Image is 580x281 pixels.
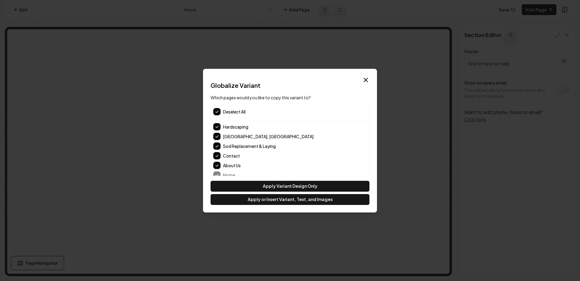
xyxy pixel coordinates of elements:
[211,194,369,205] button: Apply or Insert Variant, Text, and Images
[223,125,367,129] label: Hardscaping
[223,134,367,139] label: [GEOGRAPHIC_DATA], [GEOGRAPHIC_DATA]
[223,173,367,177] label: Home
[211,181,369,192] button: Apply Variant Design Only
[211,94,369,101] p: Which pages would you like to copy this variant to?
[223,144,367,148] label: Sod Replacement & Laying
[223,163,367,168] label: About Us
[223,154,367,158] label: Contact
[211,81,369,90] h2: Globalize Variant
[223,109,246,115] span: Deselect All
